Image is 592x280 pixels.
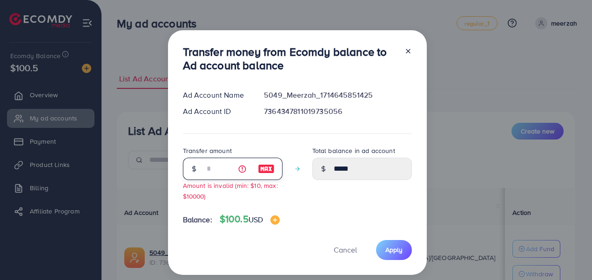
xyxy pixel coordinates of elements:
[175,90,257,100] div: Ad Account Name
[322,240,369,260] button: Cancel
[385,245,403,254] span: Apply
[183,146,232,155] label: Transfer amount
[312,146,395,155] label: Total balance in ad account
[183,181,278,200] small: Amount is invalid (min: $10, max: $10000)
[376,240,412,260] button: Apply
[334,245,357,255] span: Cancel
[175,106,257,117] div: Ad Account ID
[256,106,419,117] div: 7364347811019735056
[249,214,263,225] span: USD
[183,45,397,72] h3: Transfer money from Ecomdy balance to Ad account balance
[220,213,280,225] h4: $100.5
[256,90,419,100] div: 5049_Meerzah_1714645851425
[270,215,280,225] img: image
[183,214,212,225] span: Balance:
[258,163,275,174] img: image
